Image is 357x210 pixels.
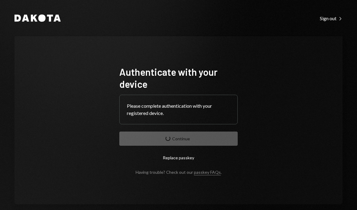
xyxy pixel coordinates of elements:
h1: Authenticate with your device [119,66,238,90]
div: Please complete authentication with your registered device. [127,102,230,117]
div: Having trouble? Check out our . [136,170,222,175]
button: Replace passkey [119,151,238,165]
a: passkey FAQs [194,170,221,175]
a: Sign out [320,15,343,21]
